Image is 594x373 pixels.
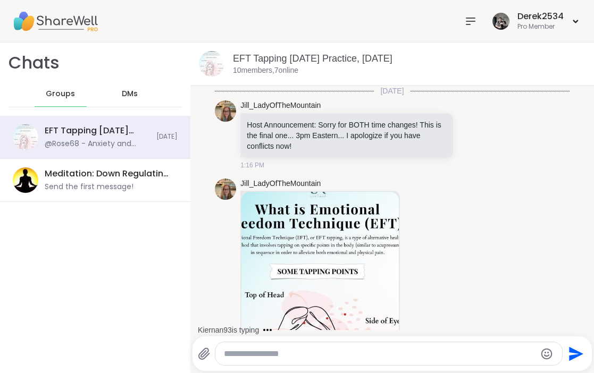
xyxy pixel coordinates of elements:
[233,53,392,64] a: EFT Tapping [DATE] Practice, [DATE]
[46,89,75,99] span: Groups
[9,51,60,75] h1: Chats
[199,51,224,77] img: EFT Tapping Sunday Practice, Sep 14
[13,124,38,150] img: EFT Tapping Sunday Practice, Sep 14
[247,120,447,151] p: Host Announcement: Sorry for BOTH time changes! This is the final one... 3pm Eastern... I apologi...
[517,11,564,22] div: Derek2534
[517,22,564,31] div: Pro Member
[240,179,321,189] a: Jill_LadyOfTheMountain
[13,3,98,40] img: ShareWell Nav Logo
[122,89,138,99] span: DMs
[156,132,178,141] span: [DATE]
[45,125,150,137] div: EFT Tapping [DATE] Practice, [DATE]
[45,168,171,180] div: Meditation: Down Regulating Our Nervous System, [DATE]
[198,325,259,335] div: Kiernan93 is typing
[45,139,150,149] div: @Rose68 - Anxiety and fears 7
[215,179,236,200] img: https://sharewell-space-live.sfo3.digitaloceanspaces.com/user-generated/2564abe4-c444-4046-864b-7...
[240,100,321,111] a: Jill_LadyOfTheMountain
[563,342,587,366] button: Send
[224,349,536,359] textarea: Type your message
[540,347,553,360] button: Emoji picker
[374,86,410,96] span: [DATE]
[13,167,38,193] img: Meditation: Down Regulating Our Nervous System, Sep 14
[45,182,133,192] div: Send the first message!
[215,100,236,122] img: https://sharewell-space-live.sfo3.digitaloceanspaces.com/user-generated/2564abe4-c444-4046-864b-7...
[492,13,509,30] img: Derek2534
[233,65,298,76] p: 10 members, 7 online
[240,160,264,170] span: 1:16 PM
